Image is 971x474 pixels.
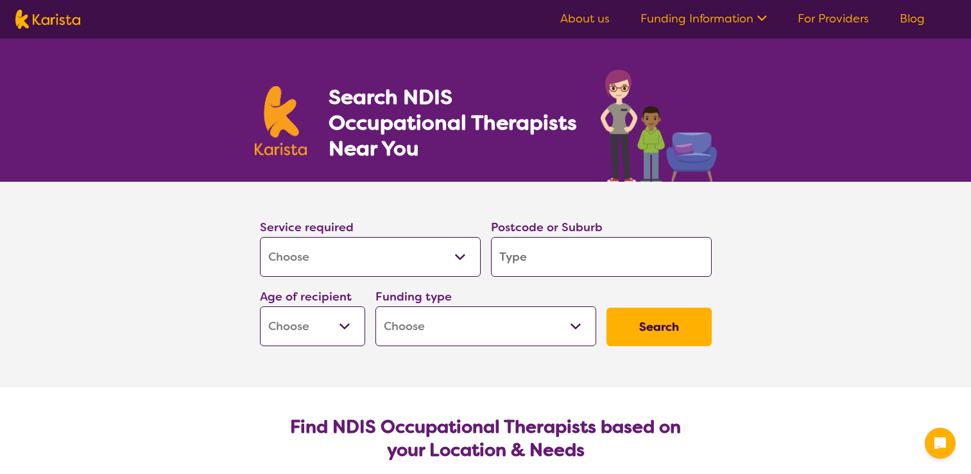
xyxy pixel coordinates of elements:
[491,220,603,235] label: Postcode or Suburb
[900,11,925,26] a: Blog
[260,220,354,235] label: Service required
[640,11,767,26] a: Funding Information
[260,289,352,304] label: Age of recipient
[329,84,578,161] h1: Search NDIS Occupational Therapists Near You
[798,11,869,26] a: For Providers
[606,308,712,346] button: Search
[560,11,610,26] a: About us
[15,10,80,29] img: Karista logo
[270,416,701,462] h2: Find NDIS Occupational Therapists based on your Location & Needs
[375,289,452,304] label: Funding type
[255,86,307,155] img: Karista logo
[491,237,712,277] input: Type
[601,69,717,182] img: occupational-therapy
